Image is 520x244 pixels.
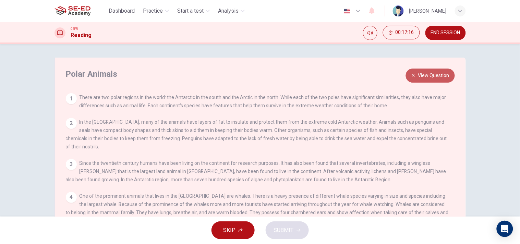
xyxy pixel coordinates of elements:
[66,193,449,223] span: One of the prominent animals that lives in the [GEOGRAPHIC_DATA] are whales. There is a heavy pre...
[66,159,77,170] div: 3
[497,221,513,237] div: Open Intercom Messenger
[66,160,446,182] span: Since the twentieth century humans have been living on the continent for research purposes. It ha...
[66,192,77,203] div: 4
[383,26,420,40] div: Hide
[55,4,90,18] img: SE-ED Academy logo
[406,69,455,83] button: View Question
[106,5,137,17] button: Dashboard
[363,26,377,40] div: Mute
[66,119,447,149] span: In the [GEOGRAPHIC_DATA], many of the animals have layers of fat to insulate and protect them fro...
[109,7,135,15] span: Dashboard
[66,118,77,129] div: 2
[143,7,163,15] span: Practice
[71,26,78,31] span: CEFR
[174,5,213,17] button: Start a test
[140,5,172,17] button: Practice
[177,7,204,15] span: Start a test
[393,5,404,16] img: Profile picture
[66,93,77,104] div: 1
[211,221,255,239] button: SKIP
[55,4,106,18] a: SE-ED Academy logo
[409,7,447,15] div: [PERSON_NAME]
[80,95,446,108] span: There are two polar regions in the world: the Antarctic in the south and the Arctic in the north....
[223,225,236,235] span: SKIP
[383,26,420,39] button: 00:17:16
[343,9,351,14] img: en
[66,69,448,80] h4: Polar Animals
[396,30,414,35] span: 00:17:16
[215,5,247,17] button: Analysis
[71,31,92,39] h1: Reading
[218,7,239,15] span: Analysis
[431,30,460,36] span: END SESSION
[425,26,466,40] button: END SESSION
